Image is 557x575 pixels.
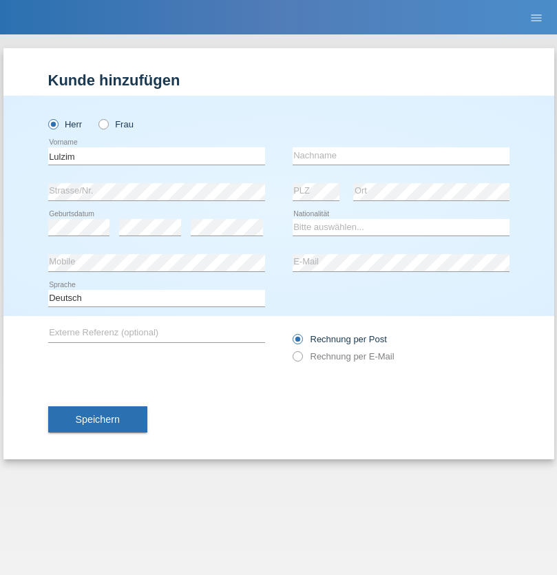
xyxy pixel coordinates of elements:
[293,334,302,351] input: Rechnung per Post
[48,72,509,89] h1: Kunde hinzufügen
[98,119,134,129] label: Frau
[293,351,302,368] input: Rechnung per E-Mail
[48,119,83,129] label: Herr
[523,13,550,21] a: menu
[48,119,57,128] input: Herr
[293,351,395,362] label: Rechnung per E-Mail
[293,334,387,344] label: Rechnung per Post
[529,11,543,25] i: menu
[76,414,120,425] span: Speichern
[98,119,107,128] input: Frau
[48,406,147,432] button: Speichern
